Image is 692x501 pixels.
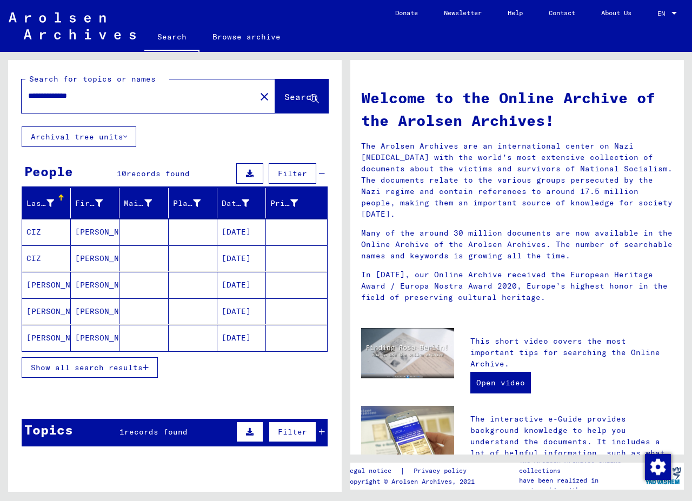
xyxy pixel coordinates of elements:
span: Show all search results [31,363,143,372]
a: Open video [470,372,531,393]
div: People [24,162,73,181]
a: Search [144,24,199,52]
mat-cell: [PERSON_NAME] [71,298,119,324]
p: The Arolsen Archives are an international center on Nazi [MEDICAL_DATA] with the world’s most ext... [361,141,673,220]
p: The Arolsen Archives online collections [519,456,642,476]
span: Search [284,91,317,102]
div: Change consent [644,453,670,479]
p: Copyright © Arolsen Archives, 2021 [346,477,480,486]
mat-cell: [PERSON_NAME] [22,298,71,324]
mat-cell: [PERSON_NAME] [71,245,119,271]
mat-cell: [PERSON_NAME] [71,219,119,245]
mat-cell: [DATE] [217,219,266,245]
div: Last Name [26,195,70,212]
a: Legal notice [346,465,400,477]
mat-header-cell: Date of Birth [217,188,266,218]
mat-cell: [PERSON_NAME] [22,325,71,351]
mat-cell: [PERSON_NAME] [71,325,119,351]
button: Filter [269,422,316,442]
mat-header-cell: Last Name [22,188,71,218]
span: records found [124,427,188,437]
span: records found [127,169,190,178]
a: Browse archive [199,24,294,50]
mat-cell: CIZ [22,245,71,271]
img: eguide.jpg [361,406,454,468]
mat-header-cell: First Name [71,188,119,218]
p: Many of the around 30 million documents are now available in the Online Archive of the Arolsen Ar... [361,228,673,262]
span: 1 [119,427,124,437]
mat-cell: [DATE] [217,325,266,351]
div: Date of Birth [222,198,249,209]
img: video.jpg [361,328,454,379]
div: Maiden Name [124,195,168,212]
mat-header-cell: Place of Birth [169,188,217,218]
p: have been realized in partnership with [519,476,642,495]
div: First Name [75,198,103,209]
mat-cell: [PERSON_NAME] [22,272,71,298]
mat-header-cell: Prisoner # [266,188,327,218]
img: Change consent [645,454,671,480]
div: | [346,465,480,477]
p: The interactive e-Guide provides background knowledge to help you understand the documents. It in... [470,413,673,482]
div: Maiden Name [124,198,151,209]
div: Place of Birth [173,198,201,209]
button: Clear [254,85,275,107]
img: yv_logo.png [643,462,683,489]
mat-cell: CIZ [22,219,71,245]
span: Filter [278,427,307,437]
button: Search [275,79,328,113]
p: In [DATE], our Online Archive received the European Heritage Award / Europa Nostra Award 2020, Eu... [361,269,673,303]
mat-cell: [DATE] [217,272,266,298]
div: Last Name [26,198,54,209]
span: EN [657,10,669,17]
span: 10 [117,169,127,178]
mat-cell: [DATE] [217,245,266,271]
div: Date of Birth [222,195,265,212]
mat-header-cell: Maiden Name [119,188,168,218]
mat-cell: [DATE] [217,298,266,324]
div: First Name [75,195,119,212]
a: Privacy policy [405,465,480,477]
button: Archival tree units [22,126,136,147]
p: This short video covers the most important tips for searching the Online Archive. [470,336,673,370]
div: Topics [24,420,73,439]
h1: Welcome to the Online Archive of the Arolsen Archives! [361,86,673,132]
mat-label: Search for topics or names [29,74,156,84]
div: Prisoner # [270,198,298,209]
div: Place of Birth [173,195,217,212]
span: Filter [278,169,307,178]
div: Prisoner # [270,195,314,212]
mat-cell: [PERSON_NAME] [71,272,119,298]
img: Arolsen_neg.svg [9,12,136,39]
mat-icon: close [258,90,271,103]
button: Filter [269,163,316,184]
button: Show all search results [22,357,158,378]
